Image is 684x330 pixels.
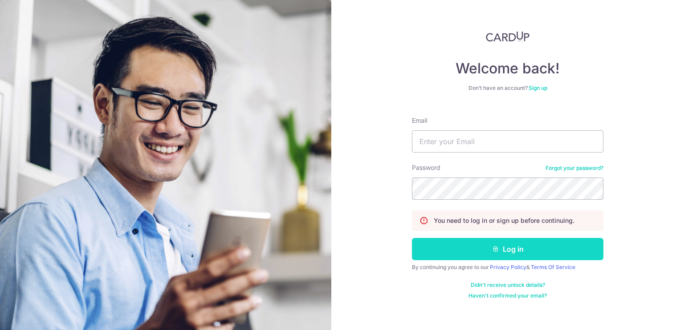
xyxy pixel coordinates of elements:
[434,216,574,225] p: You need to log in or sign up before continuing.
[412,116,427,125] label: Email
[529,85,547,91] a: Sign up
[546,165,603,172] a: Forgot your password?
[531,264,575,270] a: Terms Of Service
[468,292,547,299] a: Haven't confirmed your email?
[412,130,603,153] input: Enter your Email
[490,264,526,270] a: Privacy Policy
[412,163,440,172] label: Password
[412,85,603,92] div: Don’t have an account?
[412,264,603,271] div: By continuing you agree to our &
[486,31,529,42] img: CardUp Logo
[412,238,603,260] button: Log in
[471,282,545,289] a: Didn't receive unlock details?
[412,60,603,77] h4: Welcome back!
